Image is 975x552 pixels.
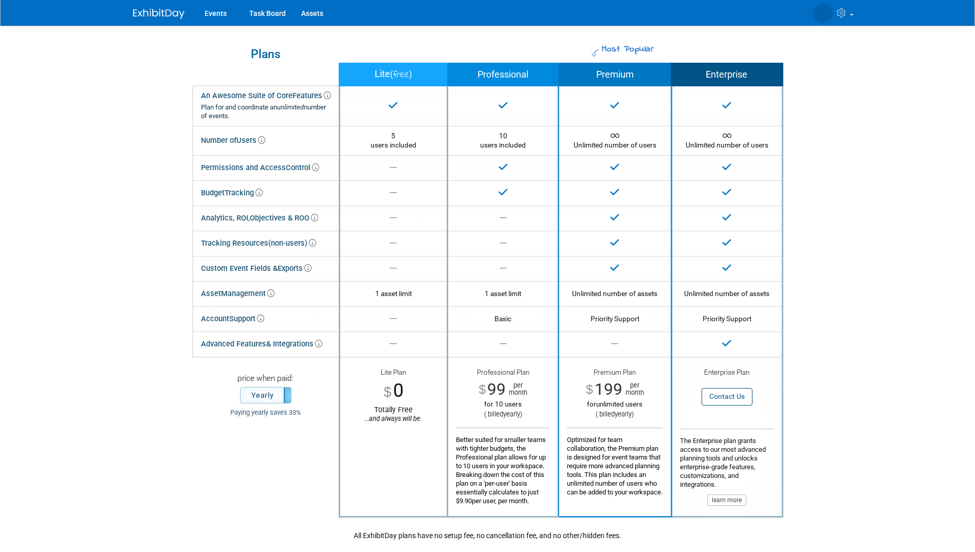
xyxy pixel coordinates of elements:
[587,400,596,408] span: for
[200,373,331,387] div: price when paid:
[506,382,527,396] span: per month
[680,289,774,298] div: Unlimited number of assets
[241,388,291,403] label: Yearly
[198,48,334,60] div: Plans
[574,132,656,149] span: Unlimited number of users
[567,428,663,496] div: Optimized for team collaboration, the Premium plan is designed for event teams that require more ...
[277,103,304,111] i: unlimited
[707,494,746,506] button: learn more
[348,289,439,298] div: 1 asset limit
[201,261,311,276] div: Custom Event Fields &
[456,314,550,323] div: Basic
[559,63,672,86] th: Premium
[225,188,263,197] span: Tracking
[456,428,550,505] div: Better suited for smaller teams with tighter budgets, the Professional plan allows for up to 10 u...
[567,400,663,409] div: unlimited users
[456,289,550,298] div: 1 asset limit
[487,380,506,399] span: 99
[813,4,833,23] img: Shai Davis
[680,314,774,323] div: Priority Support
[348,415,439,423] div: ...and always will be.
[393,379,403,401] span: 0
[503,410,520,418] span: yearly
[201,160,319,175] div: Permissions and Access
[201,133,265,148] div: Number of
[348,131,439,150] div: 5 users included
[586,383,593,396] span: $
[383,385,391,399] span: $
[192,528,783,541] div: All ExhibitDay plans have no setup fee, no cancellation fee, and no other/hidden fees.
[671,63,782,86] th: Enterprise
[456,410,550,419] div: ( billed )
[201,213,250,223] span: Analytics, ROI,
[229,314,264,323] span: Support
[278,264,311,273] span: Exports
[409,69,412,79] span: )
[622,382,644,396] span: per month
[201,311,264,326] div: Account
[615,410,632,418] span: yearly
[595,380,622,399] span: 199
[567,368,663,380] div: Premium Plan
[201,337,322,352] div: Advanced Features
[567,314,663,323] div: Priority Support
[686,132,768,149] span: Unlimited number of users
[393,68,409,82] span: free
[201,236,316,251] div: Tracking Resources
[266,339,322,348] span: & Integrations
[133,9,185,19] img: ExhibitDay
[201,286,274,301] div: Asset
[268,238,316,248] span: (non-users)
[339,63,448,86] th: Lite
[201,103,331,121] div: Plan for and coordinate an number of events.
[236,136,265,145] span: Users
[201,211,318,226] div: Objectives & ROO
[567,289,663,298] div: Unlimited number of assets
[390,69,393,79] span: (
[702,388,752,405] button: Contact Us
[348,405,439,423] div: Totally Free
[567,410,663,419] div: ( billed )
[680,368,774,378] div: Enterprise Plan
[456,131,550,150] div: 10 users included
[201,186,263,200] div: Budget
[680,429,774,506] div: The Enterprise plan grants access to our most advanced planning tools and unlocks enterprise-grad...
[456,368,550,380] div: Professional Plan
[592,49,599,57] img: Most Popular
[292,91,331,100] span: Features
[448,63,559,86] th: Professional
[600,43,654,56] span: Most Popular
[221,289,274,298] span: Management
[286,163,319,172] span: Control
[348,368,439,378] div: Lite Plan
[201,91,331,121] div: An Awesome Suite of Core
[200,409,331,417] div: Paying yearly saves 33%
[479,383,486,396] span: $
[456,400,550,409] div: for 10 users
[459,497,472,505] span: 9.90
